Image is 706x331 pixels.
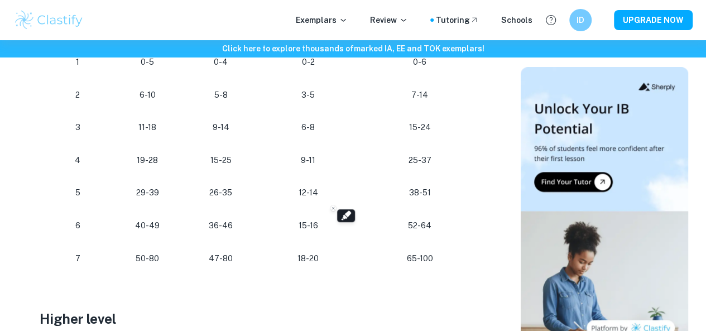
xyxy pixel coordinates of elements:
p: 3 [53,120,103,135]
p: 29-39 [121,185,175,200]
p: 7 [53,251,103,266]
p: 5-8 [193,88,249,103]
p: 9-14 [193,120,249,135]
p: 47-80 [193,251,249,266]
h3: Higher level [40,309,486,329]
p: 52-64 [367,218,472,233]
p: 18-20 [267,251,349,266]
h6: ID [574,14,587,26]
img: Clastify logo [13,9,84,31]
p: 7-14 [367,88,472,103]
p: 5 [53,185,103,200]
p: 26-35 [193,185,249,200]
a: Schools [501,14,532,26]
h6: Click here to explore thousands of marked IA, EE and TOK exemplars ! [2,42,704,55]
p: 2 [53,88,103,103]
p: 12-14 [267,185,349,200]
p: 0-4 [193,55,249,70]
p: Review [370,14,408,26]
p: 4 [53,153,103,168]
p: Exemplars [296,14,348,26]
button: UPGRADE NOW [614,10,693,30]
p: 19-28 [121,153,175,168]
p: 15-16 [267,218,349,233]
p: 50-80 [121,251,175,266]
p: 6 [53,218,103,233]
p: 36-46 [193,218,249,233]
p: 25-37 [367,153,472,168]
button: Help and Feedback [541,11,560,30]
p: 65-100 [367,251,472,266]
p: 3-5 [267,88,349,103]
p: 11-18 [121,120,175,135]
p: 40-49 [121,218,175,233]
p: 6-10 [121,88,175,103]
p: 9-11 [267,153,349,168]
a: Tutoring [436,14,479,26]
p: 15-24 [367,120,472,135]
p: 0-5 [121,55,175,70]
p: 6-8 [267,120,349,135]
p: 15-25 [193,153,249,168]
p: 1 [53,55,103,70]
p: 0-6 [367,55,472,70]
p: 0-2 [267,55,349,70]
button: ID [569,9,592,31]
p: 38-51 [367,185,472,200]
